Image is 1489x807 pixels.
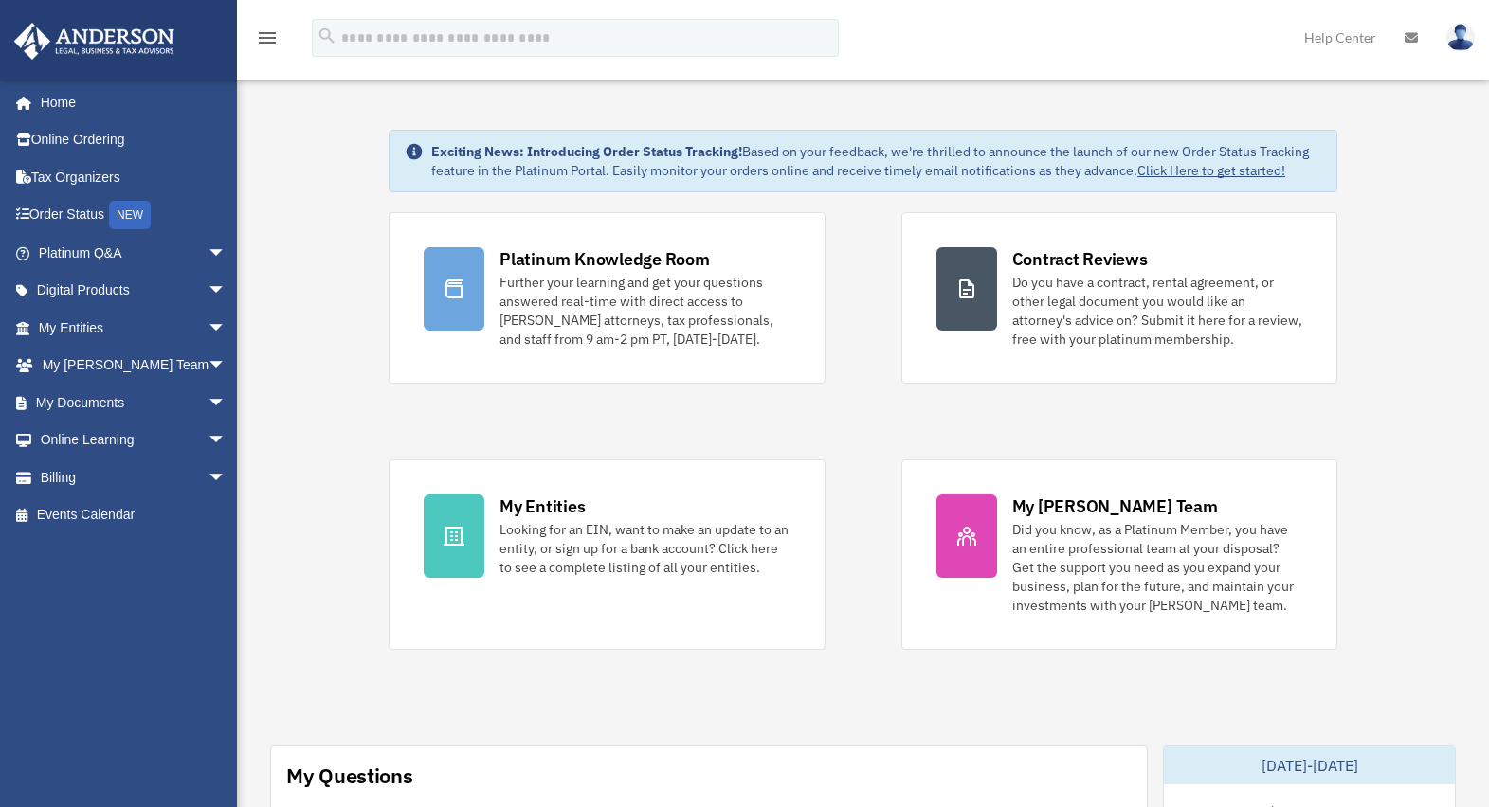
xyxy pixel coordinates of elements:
[13,458,255,496] a: Billingarrow_drop_down
[1012,520,1302,615] div: Did you know, as a Platinum Member, you have an entire professional team at your disposal? Get th...
[13,196,255,235] a: Order StatusNEW
[208,309,245,348] span: arrow_drop_down
[1446,24,1475,51] img: User Pic
[208,384,245,422] span: arrow_drop_down
[256,27,279,49] i: menu
[431,142,1321,180] div: Based on your feedback, we're thrilled to announce the launch of our new Order Status Tracking fe...
[13,272,255,310] a: Digital Productsarrow_drop_down
[389,212,825,384] a: Platinum Knowledge Room Further your learning and get your questions answered real-time with dire...
[13,83,245,121] a: Home
[208,272,245,311] span: arrow_drop_down
[208,234,245,273] span: arrow_drop_down
[9,23,180,60] img: Anderson Advisors Platinum Portal
[13,309,255,347] a: My Entitiesarrow_drop_down
[317,26,337,46] i: search
[13,121,255,159] a: Online Ordering
[389,459,825,650] a: My Entities Looking for an EIN, want to make an update to an entity, or sign up for a bank accoun...
[109,201,151,229] div: NEW
[208,458,245,497] span: arrow_drop_down
[1137,162,1285,179] a: Click Here to get started!
[499,520,790,577] div: Looking for an EIN, want to make an update to an entity, or sign up for a bank account? Click her...
[13,384,255,421] a: My Documentsarrow_drop_down
[13,496,255,534] a: Events Calendar
[1012,247,1148,271] div: Contract Reviews
[13,158,255,196] a: Tax Organizers
[1012,273,1302,349] div: Do you have a contract, rental agreement, or other legal document you would like an attorney's ad...
[13,234,255,272] a: Platinum Q&Aarrow_drop_down
[499,273,790,349] div: Further your learning and get your questions answered real-time with direct access to [PERSON_NAM...
[431,143,742,160] strong: Exciting News: Introducing Order Status Tracking!
[901,459,1337,650] a: My [PERSON_NAME] Team Did you know, as a Platinum Member, you have an entire professional team at...
[1012,494,1218,518] div: My [PERSON_NAME] Team
[499,247,710,271] div: Platinum Knowledge Room
[13,347,255,385] a: My [PERSON_NAME] Teamarrow_drop_down
[286,762,413,790] div: My Questions
[901,212,1337,384] a: Contract Reviews Do you have a contract, rental agreement, or other legal document you would like...
[256,33,279,49] a: menu
[208,347,245,386] span: arrow_drop_down
[1164,746,1455,784] div: [DATE]-[DATE]
[499,494,585,518] div: My Entities
[208,421,245,460] span: arrow_drop_down
[13,421,255,459] a: Online Learningarrow_drop_down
